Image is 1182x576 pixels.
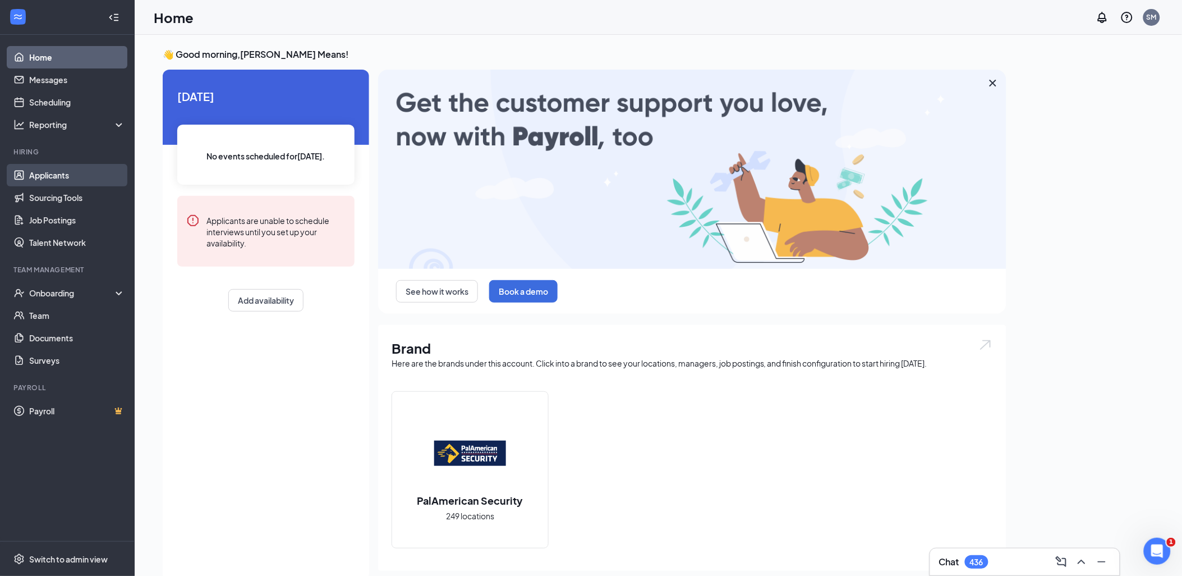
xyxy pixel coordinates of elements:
h3: 👋 Good morning, [PERSON_NAME] Means ! [163,48,1006,61]
div: Team Management [13,265,123,275]
div: Onboarding [29,287,116,299]
span: No events scheduled for [DATE] . [207,150,325,162]
h3: Chat [939,556,959,568]
svg: Analysis [13,119,25,130]
div: SM [1147,12,1157,22]
h1: Home [154,8,194,27]
span: [DATE] [177,88,355,105]
h2: PalAmerican Security [406,493,535,508]
a: Team [29,304,125,327]
button: Add availability [228,289,303,312]
svg: ComposeMessage [1055,555,1068,569]
img: PalAmerican Security [434,417,506,489]
a: Messages [29,68,125,91]
span: 1 [1167,538,1176,547]
svg: Error [186,214,200,227]
div: Switch to admin view [29,554,108,565]
a: Documents [29,327,125,349]
svg: UserCheck [13,287,25,299]
svg: ChevronUp [1075,555,1088,569]
a: PayrollCrown [29,400,125,422]
div: Applicants are unable to schedule interviews until you set up your availability. [206,214,346,249]
button: Book a demo [489,280,558,303]
svg: Collapse [108,12,119,23]
h1: Brand [392,339,993,358]
svg: Notifications [1096,11,1109,24]
button: ChevronUp [1073,553,1091,571]
button: Minimize [1093,553,1111,571]
svg: Minimize [1095,555,1109,569]
img: open.6027fd2a22e1237b5b06.svg [978,339,993,351]
svg: Settings [13,554,25,565]
svg: WorkstreamLogo [12,11,24,22]
button: ComposeMessage [1052,553,1070,571]
div: 436 [970,557,983,567]
div: Here are the brands under this account. Click into a brand to see your locations, managers, job p... [392,358,993,369]
a: Job Postings [29,209,125,231]
div: Payroll [13,383,123,392]
iframe: Intercom live chat [1144,538,1171,565]
a: Talent Network [29,231,125,254]
div: Reporting [29,119,126,130]
a: Applicants [29,164,125,186]
a: Home [29,46,125,68]
button: See how it works [396,280,478,303]
a: Sourcing Tools [29,186,125,209]
div: Hiring [13,147,123,157]
svg: QuestionInfo [1120,11,1134,24]
img: payroll-large.gif [378,70,1006,269]
a: Surveys [29,349,125,372]
a: Scheduling [29,91,125,113]
svg: Cross [986,76,1000,90]
span: 249 locations [446,510,494,522]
